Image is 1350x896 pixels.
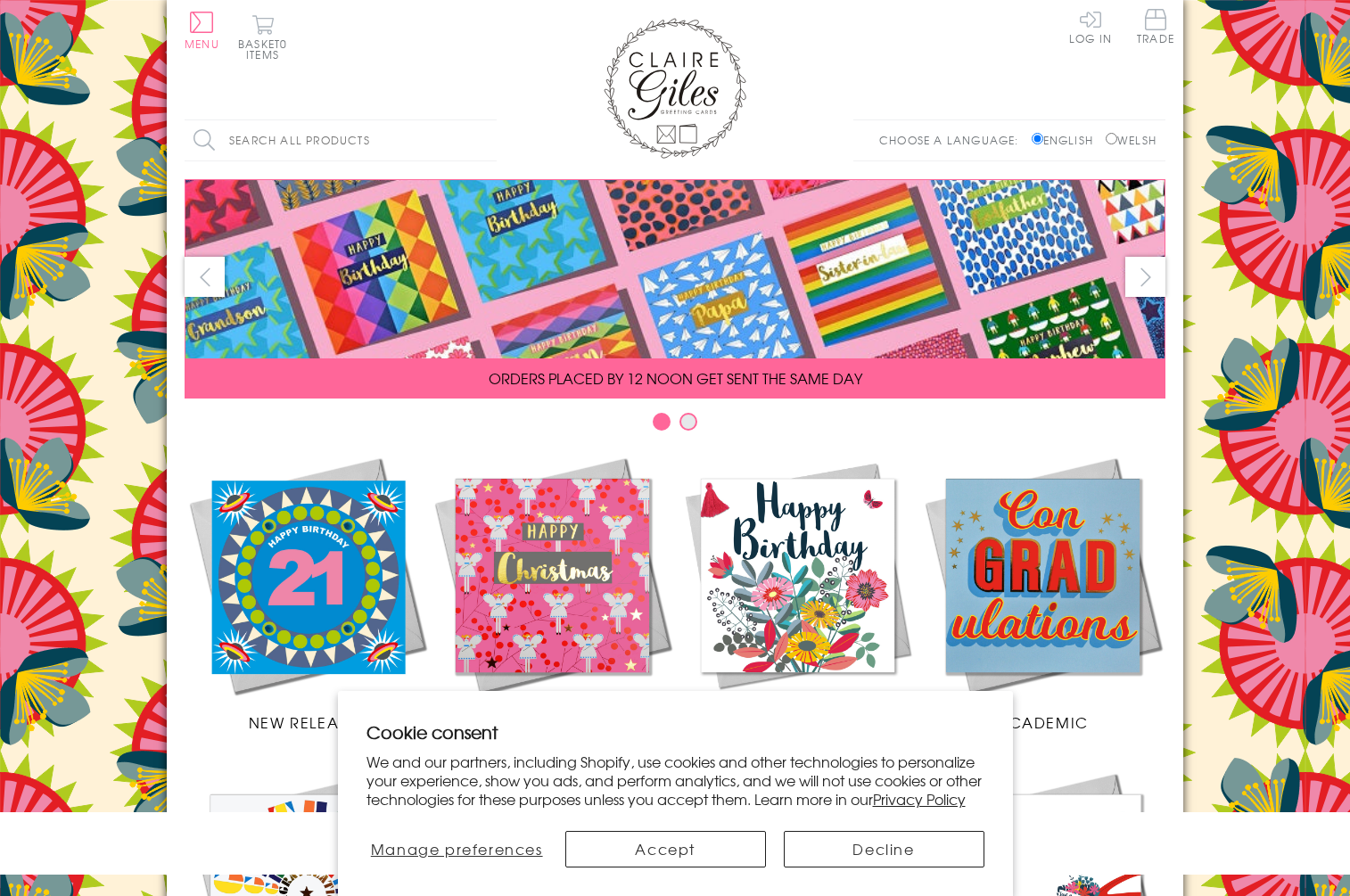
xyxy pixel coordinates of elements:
button: Decline [784,831,984,867]
p: Choose a language: [879,132,1028,148]
input: Search all products [185,120,497,160]
input: English [1032,133,1043,144]
button: Carousel Page 1 (Current Slide) [653,413,671,431]
button: Manage preferences [366,831,547,867]
span: Academic [997,711,1089,733]
span: ORDERS PLACED BY 12 NOON GET SENT THE SAME DAY [489,367,862,389]
label: Welsh [1106,132,1157,148]
p: We and our partners, including Shopify, use cookies and other technologies to personalize your ex... [366,752,984,808]
a: Birthdays [675,453,920,733]
button: Carousel Page 2 [679,413,697,431]
span: New Releases [249,711,366,733]
a: Trade [1137,9,1174,47]
span: 0 items [246,36,287,62]
h2: Cookie consent [366,719,984,744]
button: next [1125,257,1165,297]
button: Menu [185,12,219,49]
a: Privacy Policy [873,788,966,810]
input: Welsh [1106,133,1117,144]
a: Academic [920,453,1165,733]
img: Claire Giles Greetings Cards [604,18,746,159]
button: Accept [565,831,766,867]
button: Basket0 items [238,14,287,60]
input: Search [479,120,497,160]
label: English [1032,132,1102,148]
a: New Releases [185,453,430,733]
span: Menu [185,36,219,52]
a: Log In [1069,9,1112,44]
button: prev [185,257,225,297]
div: Carousel Pagination [185,412,1165,440]
span: Trade [1137,9,1174,44]
span: Manage preferences [371,838,543,859]
a: Christmas [430,453,675,733]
